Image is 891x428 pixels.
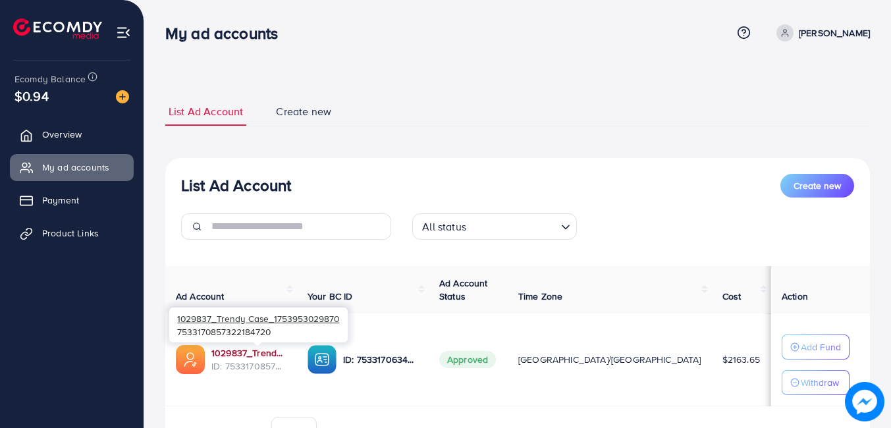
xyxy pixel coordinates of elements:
[439,277,488,303] span: Ad Account Status
[116,90,129,103] img: image
[801,375,839,390] p: Withdraw
[799,25,870,41] p: [PERSON_NAME]
[470,215,556,236] input: Search for option
[343,352,418,367] p: ID: 7533170634600448001
[169,308,348,342] div: 7533170857322184720
[169,104,243,119] span: List Ad Account
[276,104,331,119] span: Create new
[176,345,205,374] img: ic-ads-acc.e4c84228.svg
[308,345,337,374] img: ic-ba-acc.ded83a64.svg
[10,187,134,213] a: Payment
[782,370,850,395] button: Withdraw
[780,174,854,198] button: Create new
[722,290,742,303] span: Cost
[845,382,884,421] img: image
[308,290,353,303] span: Your BC ID
[439,351,496,368] span: Approved
[176,290,225,303] span: Ad Account
[782,290,808,303] span: Action
[722,353,760,366] span: $2163.65
[801,339,841,355] p: Add Fund
[518,353,701,366] span: [GEOGRAPHIC_DATA]/[GEOGRAPHIC_DATA]
[181,176,291,195] h3: List Ad Account
[10,154,134,180] a: My ad accounts
[10,220,134,246] a: Product Links
[419,217,469,236] span: All status
[14,72,86,86] span: Ecomdy Balance
[177,312,339,325] span: 1029837_Trendy Case_1753953029870
[42,227,99,240] span: Product Links
[165,24,288,43] h3: My ad accounts
[412,213,577,240] div: Search for option
[10,121,134,147] a: Overview
[42,161,109,174] span: My ad accounts
[42,194,79,207] span: Payment
[518,290,562,303] span: Time Zone
[211,360,286,373] span: ID: 7533170857322184720
[13,18,102,39] img: logo
[116,25,131,40] img: menu
[211,346,286,360] a: 1029837_Trendy Case_1753953029870
[794,179,841,192] span: Create new
[14,86,49,105] span: $0.94
[782,334,850,360] button: Add Fund
[42,128,82,141] span: Overview
[771,24,870,41] a: [PERSON_NAME]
